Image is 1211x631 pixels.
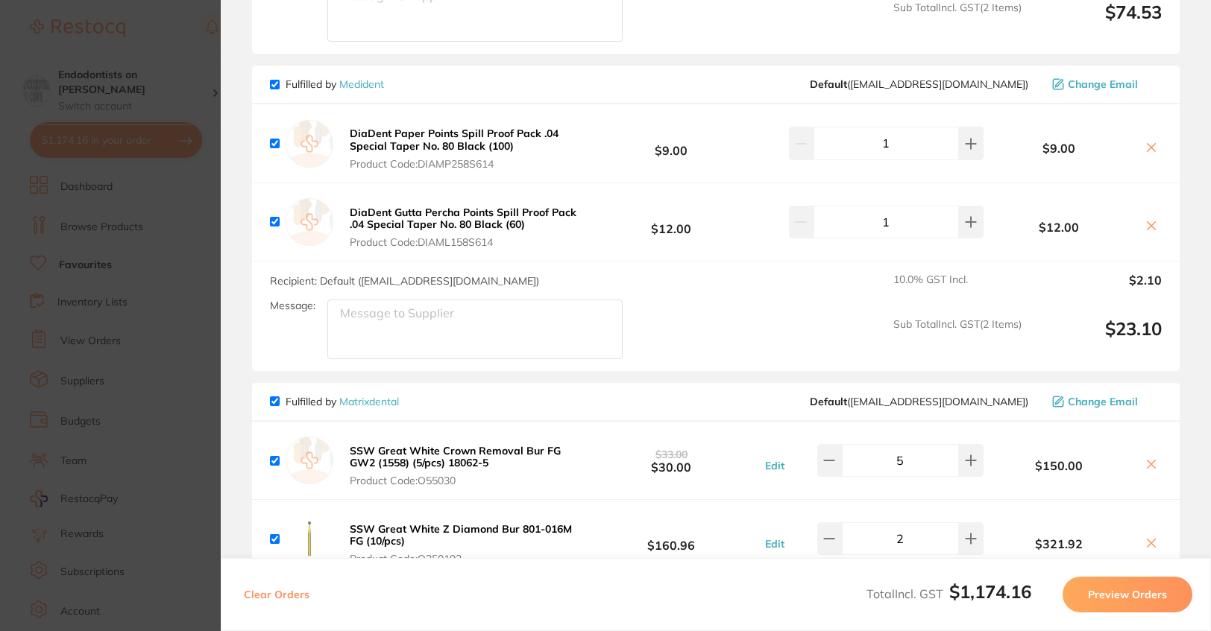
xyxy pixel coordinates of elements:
button: SSW Great White Crown Removal Bur FG GW2 (1558) (5/pcs) 18062-5 Product Code:O55030 [345,444,582,487]
b: $150.00 [984,459,1135,472]
img: empty.jpg [286,437,333,484]
span: Product Code: DIAML158S614 [350,236,578,248]
img: empty.jpg [286,120,333,168]
b: DiaDent Paper Points Spill Proof Pack .04 Special Taper No. 80 Black (100) [350,127,559,152]
output: $2.10 [1034,273,1162,306]
span: sales@matrixdental.com.au [810,396,1028,408]
span: medident@medident.com.au [810,78,1028,90]
span: Total Incl. GST [866,586,1031,601]
span: $33.00 [655,448,688,461]
b: SSW Great White Crown Removal Bur FG GW2 (1558) (5/pcs) 18062-5 [350,444,561,469]
a: Matrixdental [339,395,399,408]
span: Sub Total Incl. GST ( 2 Items) [893,1,1022,42]
button: Preview Orders [1063,577,1192,612]
a: Medident [339,77,384,91]
p: Fulfilled by [286,396,399,408]
button: Change Email [1048,395,1162,408]
span: Sub Total Incl. GST ( 2 Items) [893,318,1022,359]
output: $74.53 [1034,1,1162,42]
b: $9.00 [984,142,1135,155]
img: Y3JlbG5ndA [286,515,333,562]
span: Product Code: O55030 [350,475,578,486]
span: Recipient: Default ( [EMAIL_ADDRESS][DOMAIN_NAME] ) [270,274,539,288]
b: $30.00 [582,447,761,475]
button: Clear Orders [239,577,314,612]
span: Change Email [1068,78,1138,90]
span: Product Code: O350192 [350,553,578,565]
button: DiaDent Gutta Percha Points Spill Proof Pack .04 Special Taper No. 80 Black (60) Product Code:DIA... [345,206,582,249]
b: $321.92 [984,537,1135,551]
b: $12.00 [984,221,1135,234]
b: $12.00 [582,208,761,235]
label: Message: [270,299,315,312]
b: Default [810,395,847,408]
b: $1,174.16 [949,580,1031,603]
b: Default [810,77,847,91]
button: SSW Great White Z Diamond Bur 801-016M FG (10/pcs) Product Code:O350192 [345,522,582,565]
p: Fulfilled by [286,78,384,90]
button: DiaDent Paper Points Spill Proof Pack .04 Special Taper No. 80 Black (100) Product Code:DIAMP258S614 [345,127,582,170]
output: $23.10 [1034,318,1162,359]
button: Change Email [1048,77,1162,91]
img: empty.jpg [286,198,333,246]
b: $9.00 [582,130,761,157]
button: Edit [761,537,789,551]
span: Change Email [1068,396,1138,408]
span: Product Code: DIAMP258S614 [350,158,578,170]
b: $160.96 [582,525,761,553]
b: DiaDent Gutta Percha Points Spill Proof Pack .04 Special Taper No. 80 Black (60) [350,206,576,231]
button: Edit [761,459,789,472]
span: 10.0 % GST Incl. [893,273,1022,306]
b: SSW Great White Z Diamond Bur 801-016M FG (10/pcs) [350,522,572,548]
